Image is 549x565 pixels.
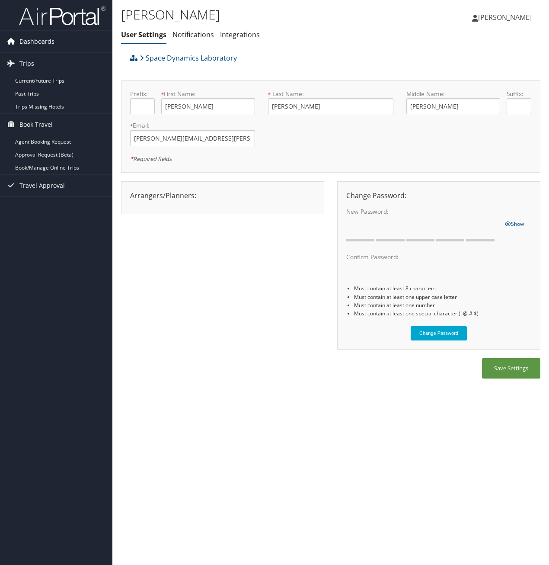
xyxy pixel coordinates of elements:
span: Travel Approval [19,175,65,196]
label: Email: [130,121,255,130]
label: Confirm Password: [346,253,498,261]
a: Space Dynamics Laboratory [140,49,237,67]
div: Change Password: [340,190,538,201]
li: Must contain at least one upper case letter [354,293,531,301]
label: Prefix: [130,90,155,98]
li: Must contain at least one special character (! @ # $) [354,309,531,318]
a: Integrations [220,30,260,39]
label: First Name: [161,90,255,98]
span: [PERSON_NAME] [478,13,532,22]
label: Suffix: [507,90,531,98]
span: Dashboards [19,31,54,52]
label: New Password: [346,207,498,216]
em: Required fields [130,155,172,163]
label: Last Name: [268,90,393,98]
h1: [PERSON_NAME] [121,6,401,24]
span: Book Travel [19,114,53,135]
span: Trips [19,53,34,74]
a: [PERSON_NAME] [472,4,540,30]
label: Middle Name: [406,90,500,98]
img: airportal-logo.png [19,6,105,26]
li: Must contain at least 8 characters [354,284,531,292]
a: User Settings [121,30,166,39]
button: Save Settings [482,358,540,379]
div: Arrangers/Planners: [124,190,322,201]
a: Show [505,218,524,228]
a: Notifications [172,30,214,39]
li: Must contain at least one number [354,301,531,309]
span: Show [505,220,524,228]
button: Change Password [411,326,467,340]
